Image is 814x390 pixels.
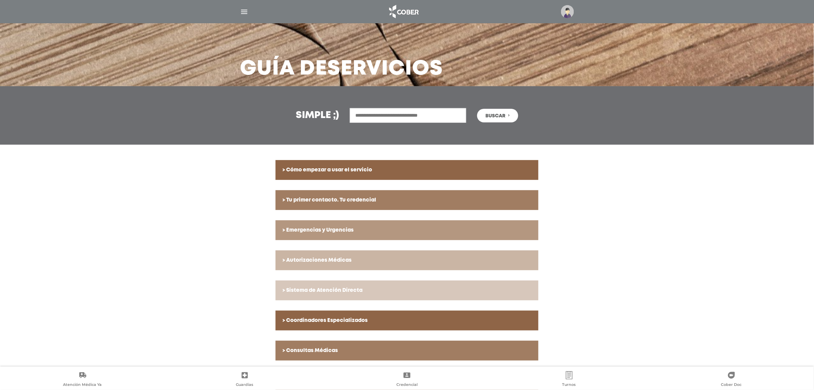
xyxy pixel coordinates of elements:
[282,257,532,263] h6: > Autorizaciones Médicas
[63,382,102,388] span: Atención Médica Ya
[276,281,538,300] a: > Sistema de Atención Directa
[236,382,254,388] span: Guardias
[276,190,538,210] a: > Tu primer contacto. Tu credencial
[282,167,532,173] h6: > Cómo empezar a usar el servicio
[721,382,742,388] span: Cober Doc
[296,111,339,120] h3: Simple ;)
[385,3,421,20] img: logo_cober_home-white.png
[282,317,532,324] h6: > Coordinadores Especializados
[561,5,574,18] img: profile-placeholder.svg
[326,371,488,388] a: Credencial
[1,371,164,388] a: Atención Médica Ya
[276,220,538,240] a: > Emergencias y Urgencias
[486,114,506,118] span: Buscar
[282,348,532,354] h6: > Consultas Médicas
[240,60,443,78] h3: Guía de Servicios
[164,371,326,388] a: Guardias
[276,341,538,361] a: > Consultas Médicas
[650,371,813,388] a: Cober Doc
[240,8,249,16] img: Cober_menu-lines-white.svg
[282,197,532,203] h6: > Tu primer contacto. Tu credencial
[488,371,650,388] a: Turnos
[396,382,418,388] span: Credencial
[282,227,532,233] h6: > Emergencias y Urgencias
[276,160,538,180] a: > Cómo empezar a usar el servicio
[276,250,538,270] a: > Autorizaciones Médicas
[276,311,538,330] a: > Coordinadores Especializados
[562,382,576,388] span: Turnos
[477,109,518,122] button: Buscar
[282,287,532,294] h6: > Sistema de Atención Directa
